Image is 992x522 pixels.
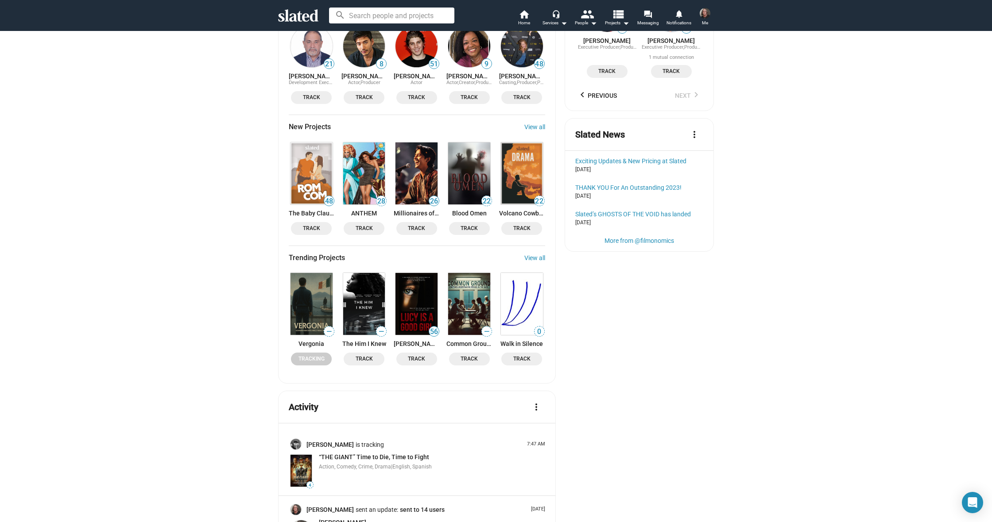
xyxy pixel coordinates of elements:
[344,353,384,365] button: Track
[289,271,334,337] a: Vergonia
[620,18,631,28] mat-icon: arrow_drop_down
[643,10,652,18] mat-icon: forum
[691,89,701,100] mat-icon: keyboard_arrow_right
[499,340,545,347] a: Walk in Silence
[429,60,439,69] span: 51
[446,271,492,337] a: Common Ground
[583,37,631,44] a: [PERSON_NAME]
[531,402,542,412] mat-icon: more_vert
[376,60,386,69] span: 8
[575,157,703,165] a: Exciting Updates & New Pricing at Slated
[341,340,387,347] a: The Him I Knew
[289,73,334,80] a: [PERSON_NAME]
[508,9,539,28] a: Home
[395,25,438,67] img: Lukas Gage
[291,273,333,335] img: Vergonia
[324,60,334,69] span: 21
[319,464,391,470] span: Action, Comedy, Crime, Drama
[702,18,708,28] span: Me
[324,197,334,206] span: 48
[395,142,438,204] img: Millionaires of Love - The Raga of the Dunes
[291,222,332,235] button: Track
[632,9,663,28] a: Messaging
[499,73,545,80] a: [PERSON_NAME]
[306,441,356,449] a: [PERSON_NAME]
[319,453,429,461] a: “THE GIANT” Time to Die, Time to Fight
[402,93,432,102] span: Track
[348,80,360,85] span: Actor,
[605,18,629,28] span: Projects
[578,44,620,50] span: Executive Producer,
[341,141,387,206] a: ANTHEM
[666,18,691,28] span: Notifications
[429,327,439,336] span: 56
[535,197,544,206] span: 22
[356,506,400,514] span: sent an update:
[396,91,437,104] button: Track
[535,327,544,336] span: 0
[395,273,438,335] img: Lucy Is A Good Girl
[507,224,537,233] span: Track
[289,401,318,413] mat-card-title: Activity
[349,224,379,233] span: Track
[537,80,588,85] span: Production Coordinator
[507,93,537,102] span: Track
[651,65,692,78] button: Track
[291,91,332,104] button: Track
[360,80,380,85] span: Producer
[476,80,496,85] span: Producer,
[700,8,710,19] img: Cody Cowell
[446,73,492,80] a: [PERSON_NAME]
[499,80,517,85] span: Casting,
[482,197,492,206] span: 22
[501,142,543,204] img: Volcano Cowboys
[482,327,492,336] span: —
[341,210,387,217] a: ANTHEM
[446,141,492,206] a: Blood Omen
[575,166,703,173] div: [DATE]
[402,354,432,364] span: Track
[499,141,545,206] a: Volcano Cowboys
[535,60,544,69] span: 48
[575,211,703,218] div: Slated’s GHOSTS OF THE VOID has landed
[499,271,545,337] a: Walk in Silence
[394,210,439,217] a: Millionaires of Love - The Raga of the Dunes
[570,9,601,28] button: People
[575,184,703,191] div: THANK YOU For An Outstanding 2023!
[581,8,593,20] mat-icon: people
[344,91,384,104] button: Track
[642,44,684,50] span: Executive Producer,
[306,506,356,514] a: [PERSON_NAME]
[454,93,484,102] span: Track
[649,54,694,61] div: 1 mutual connection
[501,353,542,365] button: Track
[392,464,432,470] span: English, Spanish
[518,18,530,28] span: Home
[307,483,313,488] span: 4
[319,453,429,461] span: “THE GIANT” Time to Die, Time to Fight
[575,219,703,226] div: [DATE]
[612,8,624,20] mat-icon: view_list
[394,340,439,347] a: [PERSON_NAME] Is A Good Girl
[449,91,490,104] button: Track
[449,353,490,365] button: Track
[296,93,326,102] span: Track
[558,18,569,28] mat-icon: arrow_drop_down
[694,6,716,29] button: Cody CowellMe
[291,439,301,449] img: George Toader
[454,354,484,364] span: Track
[501,273,543,335] img: Walk in Silence
[523,441,545,448] p: 7:47 AM
[524,254,545,261] a: View all
[656,67,686,76] span: Track
[446,80,459,85] span: Actor,
[343,273,385,335] img: The Him I Knew
[670,88,703,104] button: Next
[289,122,331,131] span: New Projects
[539,9,570,28] button: Services
[577,89,588,100] mat-icon: keyboard_arrow_left
[501,25,543,67] img: Karri Miles
[575,193,703,200] div: [DATE]
[396,222,437,235] button: Track
[507,354,537,364] span: Track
